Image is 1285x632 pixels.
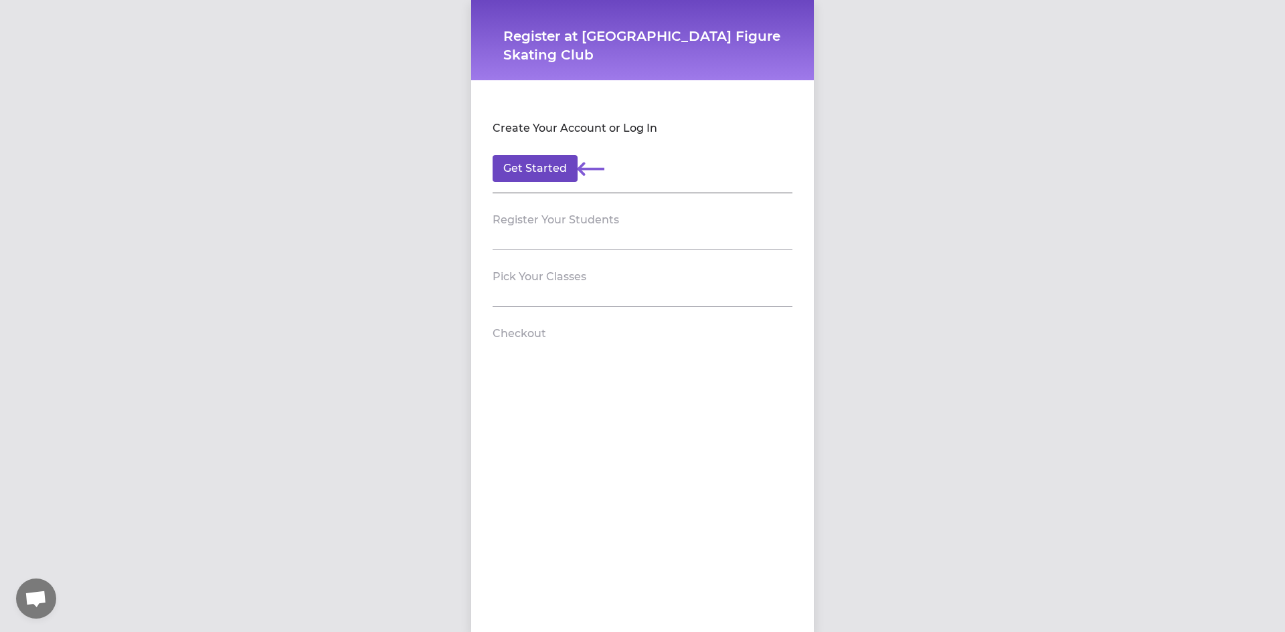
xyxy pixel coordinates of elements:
button: Get Started [493,155,578,182]
h2: Pick Your Classes [493,269,586,285]
a: Open chat [16,578,56,619]
h2: Checkout [493,326,546,342]
h1: Register at [GEOGRAPHIC_DATA] Figure Skating Club [503,27,782,64]
h2: Create Your Account or Log In [493,120,657,136]
h2: Register Your Students [493,212,619,228]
